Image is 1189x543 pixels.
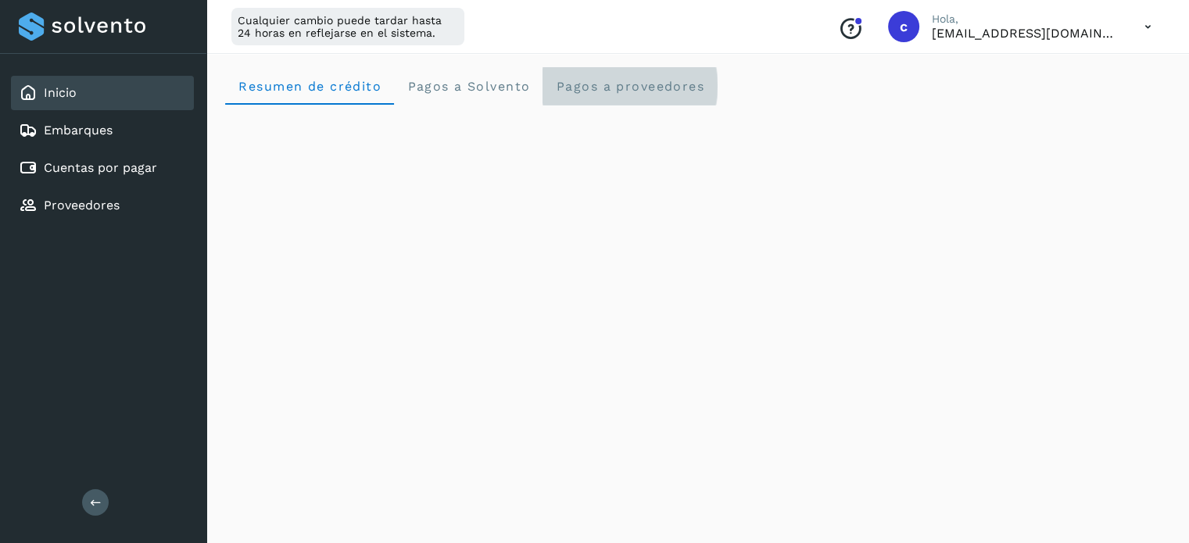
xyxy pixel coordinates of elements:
[406,79,530,94] span: Pagos a Solvento
[932,26,1119,41] p: contabilidad5@easo.com
[11,188,194,223] div: Proveedores
[44,123,113,138] a: Embarques
[44,85,77,100] a: Inicio
[555,79,704,94] span: Pagos a proveedores
[11,113,194,148] div: Embarques
[238,79,381,94] span: Resumen de crédito
[44,198,120,213] a: Proveedores
[231,8,464,45] div: Cualquier cambio puede tardar hasta 24 horas en reflejarse en el sistema.
[44,160,157,175] a: Cuentas por pagar
[932,13,1119,26] p: Hola,
[11,76,194,110] div: Inicio
[11,151,194,185] div: Cuentas por pagar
